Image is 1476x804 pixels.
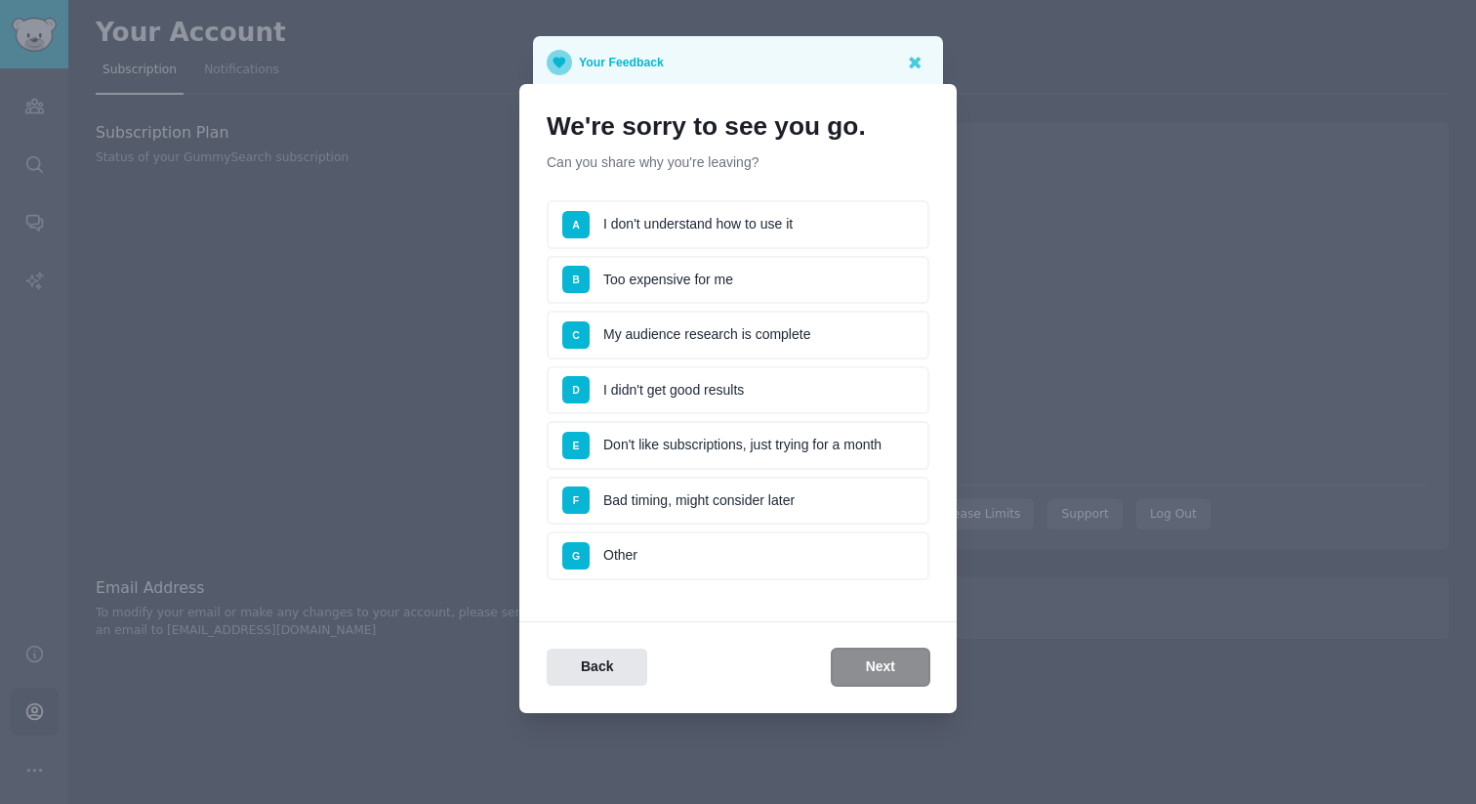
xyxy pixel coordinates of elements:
[547,649,647,687] button: Back
[572,219,580,231] span: A
[572,274,580,285] span: B
[547,111,929,143] h1: We're sorry to see you go.
[573,494,579,506] span: F
[579,50,664,75] p: Your Feedback
[572,384,580,396] span: D
[547,152,929,173] p: Can you share why you're leaving?
[572,329,580,341] span: C
[572,440,579,451] span: E
[572,550,580,562] span: G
